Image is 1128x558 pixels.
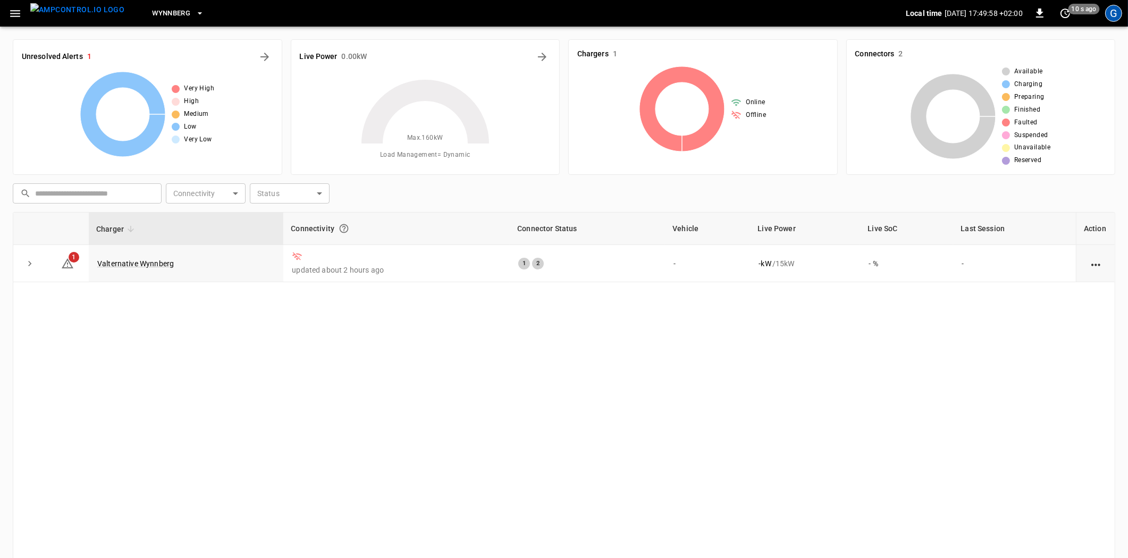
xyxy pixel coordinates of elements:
[750,213,860,245] th: Live Power
[300,51,338,63] h6: Live Power
[860,245,953,282] td: - %
[184,109,208,120] span: Medium
[97,259,174,268] a: Valternative Wynnberg
[1057,5,1074,22] button: set refresh interval
[1014,142,1050,153] span: Unavailable
[953,213,1076,245] th: Last Session
[184,96,199,107] span: High
[1014,117,1038,128] span: Faulted
[510,213,665,245] th: Connector Status
[69,252,79,263] span: 1
[899,48,903,60] h6: 2
[532,258,544,269] div: 2
[22,256,38,272] button: expand row
[1014,92,1045,103] span: Preparing
[613,48,617,60] h6: 1
[342,51,367,63] h6: 0.00 kW
[953,245,1076,282] td: -
[746,97,765,108] span: Online
[1014,105,1040,115] span: Finished
[860,213,953,245] th: Live SoC
[87,51,91,63] h6: 1
[759,258,771,269] p: - kW
[1089,258,1102,269] div: action cell options
[1105,5,1122,22] div: profile-icon
[945,8,1023,19] p: [DATE] 17:49:58 +02:00
[906,8,942,19] p: Local time
[291,219,502,238] div: Connectivity
[746,110,766,121] span: Offline
[334,219,353,238] button: Connection between the charger and our software.
[96,223,138,235] span: Charger
[1014,155,1041,166] span: Reserved
[665,245,750,282] td: -
[148,3,208,24] button: Wynnberg
[1076,213,1115,245] th: Action
[30,3,124,16] img: ampcontrol.io logo
[518,258,530,269] div: 1
[22,51,83,63] h6: Unresolved Alerts
[759,258,852,269] div: / 15 kW
[380,150,470,160] span: Load Management = Dynamic
[152,7,190,20] span: Wynnberg
[1014,79,1042,90] span: Charging
[1014,130,1048,141] span: Suspended
[61,258,74,267] a: 1
[292,265,501,275] p: updated about 2 hours ago
[184,122,196,132] span: Low
[855,48,895,60] h6: Connectors
[577,48,609,60] h6: Chargers
[184,134,212,145] span: Very Low
[1068,4,1100,14] span: 10 s ago
[256,48,273,65] button: All Alerts
[184,83,214,94] span: Very High
[407,133,443,143] span: Max. 160 kW
[534,48,551,65] button: Energy Overview
[665,213,750,245] th: Vehicle
[1014,66,1043,77] span: Available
